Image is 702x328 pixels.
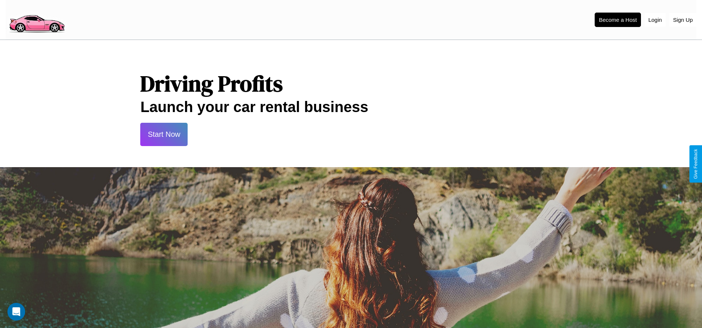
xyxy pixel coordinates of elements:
h1: Driving Profits [140,68,561,99]
h2: Launch your car rental business [140,99,561,115]
div: Open Intercom Messenger [7,303,25,321]
button: Login [645,13,666,27]
button: Sign Up [669,13,696,27]
img: logo [6,4,68,34]
button: Start Now [140,123,188,146]
div: Give Feedback [693,149,698,179]
button: Become a Host [595,13,641,27]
